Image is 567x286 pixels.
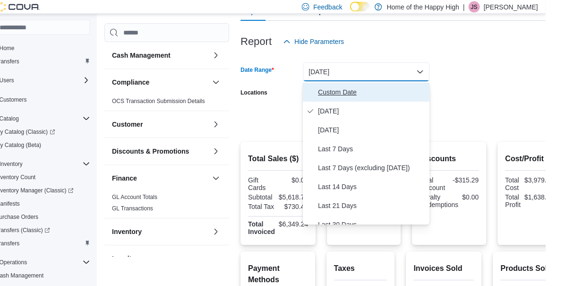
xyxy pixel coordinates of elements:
[232,253,243,265] button: Loyalty
[13,211,64,223] a: Purchase Orders
[324,62,451,81] button: [DATE]
[232,50,243,61] button: Cash Management
[13,185,112,196] span: Inventory Manager (Classic)
[300,220,329,228] div: $6,349.24
[9,171,115,184] button: Inventory Count
[13,198,112,209] span: Manifests
[232,146,243,157] button: Discounts & Promotions
[133,120,230,130] button: Customer
[441,176,469,191] div: Total Discount
[13,172,112,183] span: Inventory Count
[2,157,115,171] button: Inventory
[301,176,330,184] div: $0.00
[490,1,501,13] div: Jessica Sproul
[17,75,112,86] span: Users
[269,263,329,286] h2: Payment Methods
[133,227,163,237] h3: Inventory
[21,115,40,122] span: Catalog
[17,158,48,170] button: Inventory
[13,139,112,151] span: My Catalog (Beta)
[371,2,391,12] input: Dark Mode
[9,184,115,197] a: Inventory Manager (Classic)
[133,254,230,264] button: Loyalty
[484,1,486,13] p: |
[526,193,542,208] div: Total Profit
[269,203,298,210] div: Total Tax
[2,112,115,125] button: Catalog
[13,211,112,223] span: Purchase Orders
[13,185,99,196] a: Inventory Manager (Classic)
[13,198,45,209] a: Manifests
[9,197,115,210] button: Manifests
[339,200,447,211] span: Last 21 Days
[133,147,210,156] h3: Discounts & Promotions
[133,51,192,61] h3: Cash Management
[335,2,363,12] span: Feedback
[13,56,44,67] a: Transfers
[408,1,481,13] p: Home of the Happy High
[17,173,57,181] span: Inventory Count
[9,224,115,237] a: Transfers (Classic)
[301,32,369,51] button: Hide Parameters
[13,238,112,249] span: Transfers
[21,96,48,104] span: Customers
[262,89,289,96] label: Locations
[17,240,41,247] span: Transfers
[133,194,179,201] a: GL Account Totals
[483,193,500,201] div: $0.00
[133,51,230,61] button: Cash Management
[339,162,447,173] span: Last 7 Days (excluding [DATE])
[17,43,40,54] a: Home
[17,58,41,65] span: Transfers
[17,257,112,268] span: Operations
[17,158,112,170] span: Inventory
[126,96,250,111] div: Compliance
[355,263,409,274] h2: Taxes
[232,226,243,238] button: Inventory
[133,206,174,212] a: GL Transactions
[17,141,63,149] span: My Catalog (Beta)
[339,87,447,98] span: Custom Date
[316,37,365,46] span: Hide Parameters
[133,254,156,264] h3: Loyalty
[505,1,559,13] p: [PERSON_NAME]
[126,192,250,218] div: Finance
[339,219,447,230] span: Last 30 Days
[472,176,500,184] div: -$315.29
[9,237,115,250] button: Transfers
[9,125,115,139] a: My Catalog (Classic)
[9,269,115,282] button: Cash Management
[339,143,447,155] span: Last 7 Days
[492,1,499,13] span: JS
[21,77,35,84] span: Users
[269,220,296,235] strong: Total Invoiced
[13,172,61,183] a: Inventory Count
[13,238,44,249] a: Transfers
[17,75,39,86] button: Users
[17,94,52,105] a: Customers
[441,153,500,165] h2: Discounts
[17,128,77,136] span: My Catalog (Classic)
[13,225,75,236] a: Transfers (Classic)
[21,160,44,168] span: Inventory
[133,174,158,183] h3: Finance
[133,98,226,105] a: OCS Transaction Submission Details
[13,126,80,138] a: My Catalog (Classic)
[13,225,112,236] span: Transfers (Classic)
[232,173,243,184] button: Finance
[17,94,112,105] span: Customers
[17,272,65,279] span: Cash Management
[301,203,330,210] div: $730.48
[17,113,44,124] button: Catalog
[17,42,112,53] span: Home
[262,36,293,47] h3: Report
[339,124,447,136] span: [DATE]
[262,66,295,74] label: Date Range
[21,259,49,266] span: Operations
[269,153,329,165] h2: Total Sales ($)
[133,78,171,87] h3: Compliance
[19,2,61,12] img: Cova
[339,105,447,117] span: [DATE]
